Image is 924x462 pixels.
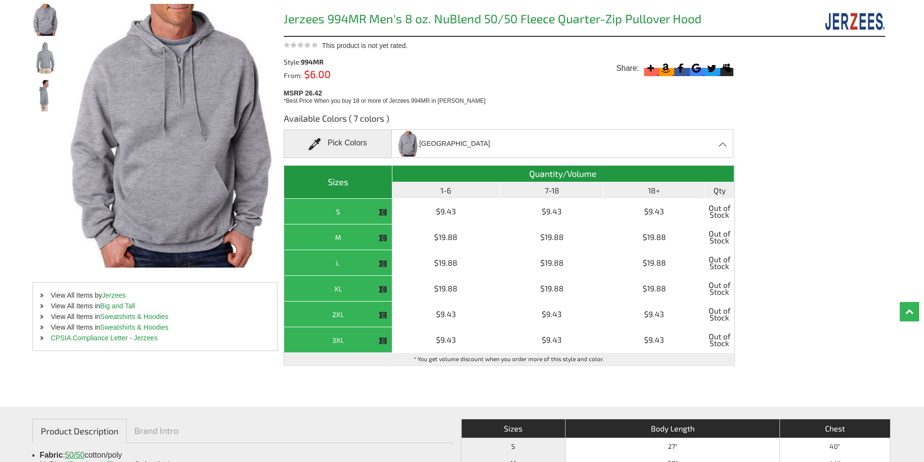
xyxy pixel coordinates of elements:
td: $19.88 [500,250,603,276]
span: Out of Stock [708,227,731,247]
a: Product Description [32,419,127,443]
h1: Jerzees 994MR Men's 8 oz. NuBlend 50/50 Fleece Quarter-Zip Pullover Hood [284,13,735,28]
span: *Best Price When you buy 18 or more of Jerzees 994MR in [PERSON_NAME] [284,97,486,104]
th: Qty [705,182,734,199]
th: Chest [779,419,890,438]
td: $19.88 [604,250,705,276]
span: Out of Stock [708,330,731,350]
span: Out of Stock [708,304,731,324]
th: L [284,250,392,276]
span: Out of Stock [708,278,731,299]
img: Jerzees [812,9,885,33]
td: $19.88 [392,224,501,250]
td: 27" [565,438,779,455]
th: 3XL [284,327,392,353]
span: Fabric [40,451,63,459]
th: Sizes [284,166,392,199]
div: From: [284,70,398,79]
a: CPSIA Compliance Letter - Jerzees [51,334,158,342]
span: This product is not yet rated. [322,42,408,49]
svg: Amazon [659,62,672,75]
td: $19.88 [392,276,501,302]
img: Jerzees 994MR Men's 8 oz. NuBlend 50/50 Fleece Quarter-Zip Pullover Hood [32,80,58,112]
th: 2XL [284,302,392,327]
a: Sweatshirts & Hoodies [100,313,168,320]
a: Sweatshirts & Hoodies [100,323,168,331]
img: This item is CLOSEOUT! [378,285,387,294]
th: Body Length [565,419,779,438]
td: $9.43 [392,327,501,353]
span: Out of Stock [708,253,731,273]
li: View All Items in [33,311,277,322]
td: $9.43 [604,199,705,224]
div: Pick Colors [284,129,392,158]
th: S [284,199,392,224]
img: Jerzees 994MR Men's 8 oz. NuBlend 50/50 Fleece Quarter-Zip Pullover Hood [32,42,58,74]
img: Jerzees 994MR Men's 8 oz. NuBlend 50/50 Fleece Quarter-Zip Pullover Hood [32,4,58,36]
img: This item is CLOSEOUT! [378,311,387,319]
a: 50/50 [65,451,84,459]
svg: More [644,62,657,75]
img: jerzees_994MR_oxford.jpg [398,131,418,157]
td: $19.88 [604,276,705,302]
td: $9.43 [500,199,603,224]
span: Out of Stock [708,201,731,222]
td: $9.43 [500,327,603,353]
td: $9.43 [392,302,501,327]
a: Big and Tall [100,302,135,310]
svg: Myspace [720,62,733,75]
span: [GEOGRAPHIC_DATA] [419,135,490,152]
li: : cotton/poly [40,450,446,460]
svg: Twitter [705,62,718,75]
a: Top [900,302,919,321]
td: $9.43 [392,199,501,224]
td: $19.88 [500,276,603,302]
h3: Available Colors ( 7 colors ) [284,112,735,129]
div: MSRP 26.42 [284,87,739,105]
th: Quantity/Volume [392,166,734,182]
th: Sizes [461,419,565,438]
span: 994MR [301,58,324,66]
li: View All Items by [33,290,277,301]
td: $19.88 [500,224,603,250]
a: Brand Intro [127,419,186,442]
span: $6.00 [302,68,331,80]
img: This item is CLOSEOUT! [378,234,387,242]
a: Jerzees [102,291,126,299]
td: $9.43 [604,327,705,353]
th: 18+ [604,182,705,199]
td: $9.43 [604,302,705,327]
img: This item is CLOSEOUT! [378,208,387,217]
th: 1-6 [392,182,501,199]
div: Style: [284,59,398,65]
img: This product is not yet rated. [284,42,318,48]
span: Share: [616,64,639,73]
li: View All Items in [33,301,277,311]
th: M [284,224,392,250]
th: 7-18 [500,182,603,199]
td: * You get volume discount when you order more of this style and color. [284,353,734,365]
td: $9.43 [500,302,603,327]
td: $19.88 [604,224,705,250]
td: $19.88 [392,250,501,276]
th: XL [284,276,392,302]
li: View All Items in [33,322,277,333]
img: This item is CLOSEOUT! [378,336,387,345]
td: 40" [779,438,890,455]
svg: Facebook [674,62,687,75]
img: This item is CLOSEOUT! [378,259,387,268]
th: S [461,438,565,455]
svg: Google Bookmark [690,62,703,75]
